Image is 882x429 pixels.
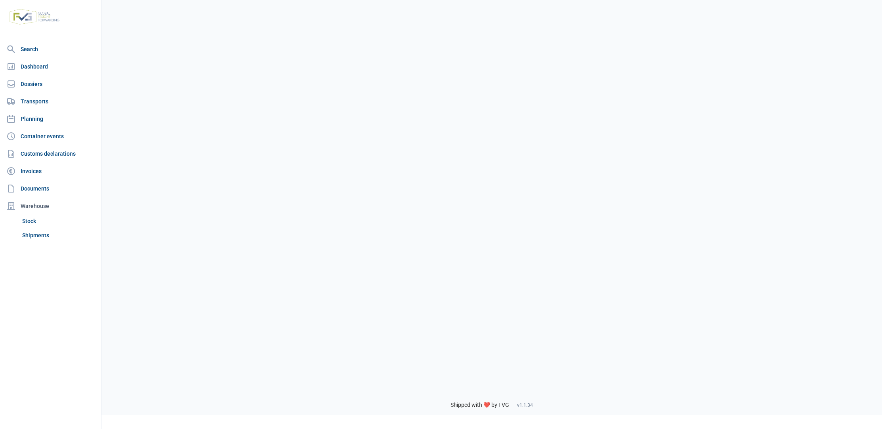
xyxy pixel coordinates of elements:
[19,228,98,242] a: Shipments
[512,402,514,409] span: -
[3,198,98,214] div: Warehouse
[3,128,98,144] a: Container events
[6,6,63,28] img: FVG - Global freight forwarding
[517,402,533,408] span: v1.1.34
[3,111,98,127] a: Planning
[19,214,98,228] a: Stock
[3,59,98,74] a: Dashboard
[3,146,98,162] a: Customs declarations
[3,163,98,179] a: Invoices
[3,76,98,92] a: Dossiers
[451,402,509,409] span: Shipped with ❤️ by FVG
[3,181,98,196] a: Documents
[3,93,98,109] a: Transports
[3,41,98,57] a: Search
